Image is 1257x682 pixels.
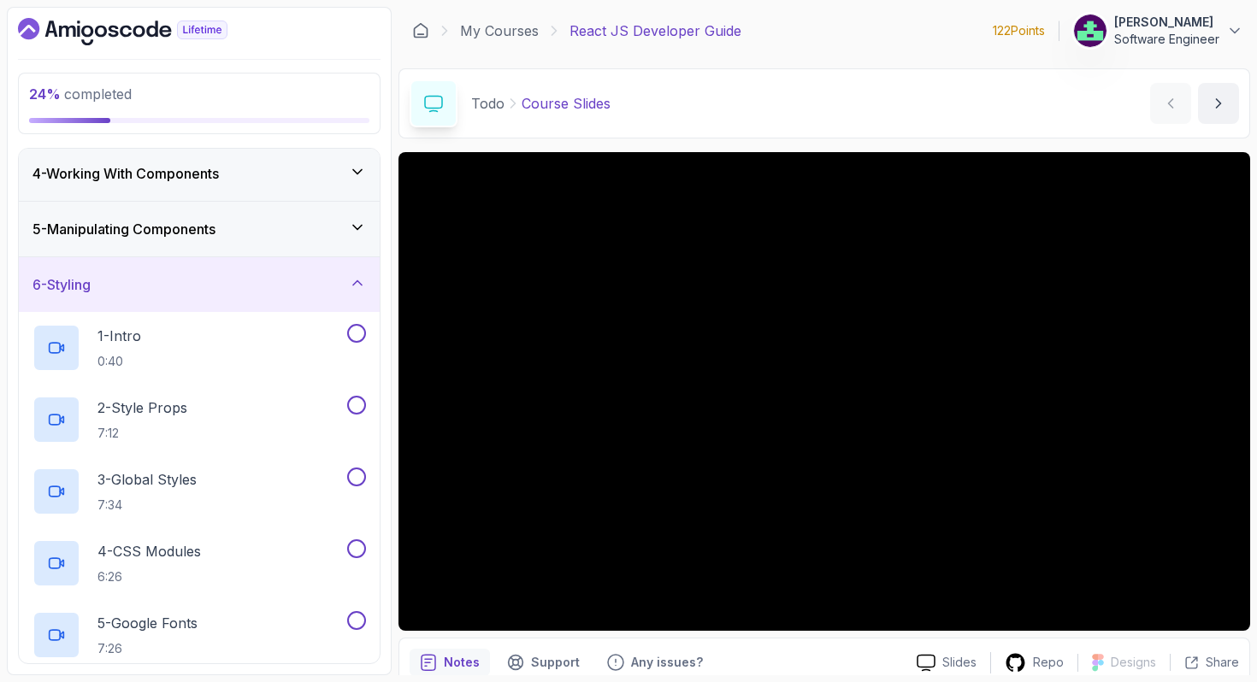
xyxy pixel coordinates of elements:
p: Software Engineer [1114,31,1219,48]
button: next content [1198,83,1239,124]
p: Share [1206,654,1239,671]
p: Support [531,654,580,671]
button: 5-Manipulating Components [19,202,380,256]
p: 7:26 [97,640,198,657]
a: Dashboard [412,22,429,39]
p: 6:26 [97,568,201,585]
h3: 6 - Styling [32,274,91,295]
p: 2 - Style Props [97,397,187,418]
p: Notes [444,654,480,671]
button: Share [1170,654,1239,671]
a: Slides [903,654,990,672]
button: notes button [410,649,490,676]
span: completed [29,85,132,103]
p: Any issues? [631,654,703,671]
p: 0:40 [97,353,141,370]
p: Slides [942,654,977,671]
p: Todo [471,93,505,114]
button: 4-CSS Modules6:26 [32,539,366,587]
p: 7:34 [97,497,197,514]
h3: 4 - Working With Components [32,163,219,184]
p: 7:12 [97,425,187,442]
p: 4 - CSS Modules [97,541,201,561]
button: 5-Google Fonts7:26 [32,611,366,659]
img: user profile image [1074,15,1107,47]
button: 1-Intro0:40 [32,324,366,372]
button: Feedback button [597,649,713,676]
button: user profile image[PERSON_NAME]Software Engineer [1073,14,1243,48]
button: previous content [1150,83,1191,124]
a: My Courses [460,21,539,41]
p: 1 - Intro [97,326,141,346]
button: 2-Style Props7:12 [32,396,366,444]
p: 3 - Global Styles [97,469,197,490]
span: 24 % [29,85,61,103]
p: React JS Developer Guide [569,21,741,41]
p: 122 Points [993,22,1045,39]
p: Course Slides [522,93,611,114]
h3: 5 - Manipulating Components [32,219,215,239]
button: 6-Styling [19,257,380,312]
p: [PERSON_NAME] [1114,14,1219,31]
button: 3-Global Styles7:34 [32,467,366,515]
p: Designs [1111,654,1156,671]
p: 5 - Google Fonts [97,613,198,633]
button: Support button [497,649,590,676]
p: Repo [1033,654,1064,671]
a: Repo [991,652,1077,673]
a: Dashboard [18,18,267,45]
button: 4-Working With Components [19,146,380,201]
